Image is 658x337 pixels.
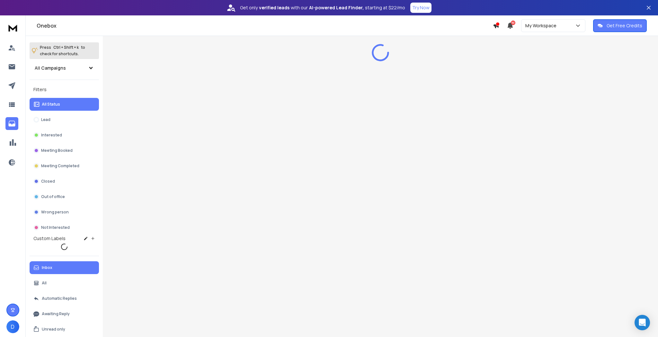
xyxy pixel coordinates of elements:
[42,281,47,286] p: All
[30,206,99,219] button: Wrong person
[525,22,559,29] p: My Workspace
[41,148,73,153] p: Meeting Booked
[30,292,99,305] button: Automatic Replies
[30,129,99,142] button: Interested
[593,19,647,32] button: Get Free Credits
[240,4,405,11] p: Get only with our starting at $22/mo
[52,44,80,51] span: Ctrl + Shift + k
[6,22,19,34] img: logo
[42,311,70,316] p: Awaiting Reply
[410,3,431,13] button: Try Now
[30,277,99,289] button: All
[42,265,52,270] p: Inbox
[41,179,55,184] p: Closed
[607,22,642,29] p: Get Free Credits
[6,320,19,333] button: D
[42,296,77,301] p: Automatic Replies
[30,144,99,157] button: Meeting Booked
[259,4,289,11] strong: verified leads
[30,85,99,94] h3: Filters
[37,22,493,30] h1: Onebox
[41,133,62,138] p: Interested
[30,307,99,320] button: Awaiting Reply
[30,113,99,126] button: Lead
[42,327,65,332] p: Unread only
[30,98,99,111] button: All Status
[41,117,50,122] p: Lead
[635,315,650,330] div: Open Intercom Messenger
[30,221,99,234] button: Not Interested
[511,21,515,25] span: 50
[35,65,66,71] h1: All Campaigns
[30,62,99,74] button: All Campaigns
[41,194,65,199] p: Out of office
[30,190,99,203] button: Out of office
[33,235,66,242] h3: Custom Labels
[41,225,70,230] p: Not Interested
[41,163,79,168] p: Meeting Completed
[30,323,99,336] button: Unread only
[30,175,99,188] button: Closed
[30,160,99,172] button: Meeting Completed
[412,4,430,11] p: Try Now
[41,210,69,215] p: Wrong person
[40,44,85,57] p: Press to check for shortcuts.
[30,261,99,274] button: Inbox
[309,4,364,11] strong: AI-powered Lead Finder,
[42,102,60,107] p: All Status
